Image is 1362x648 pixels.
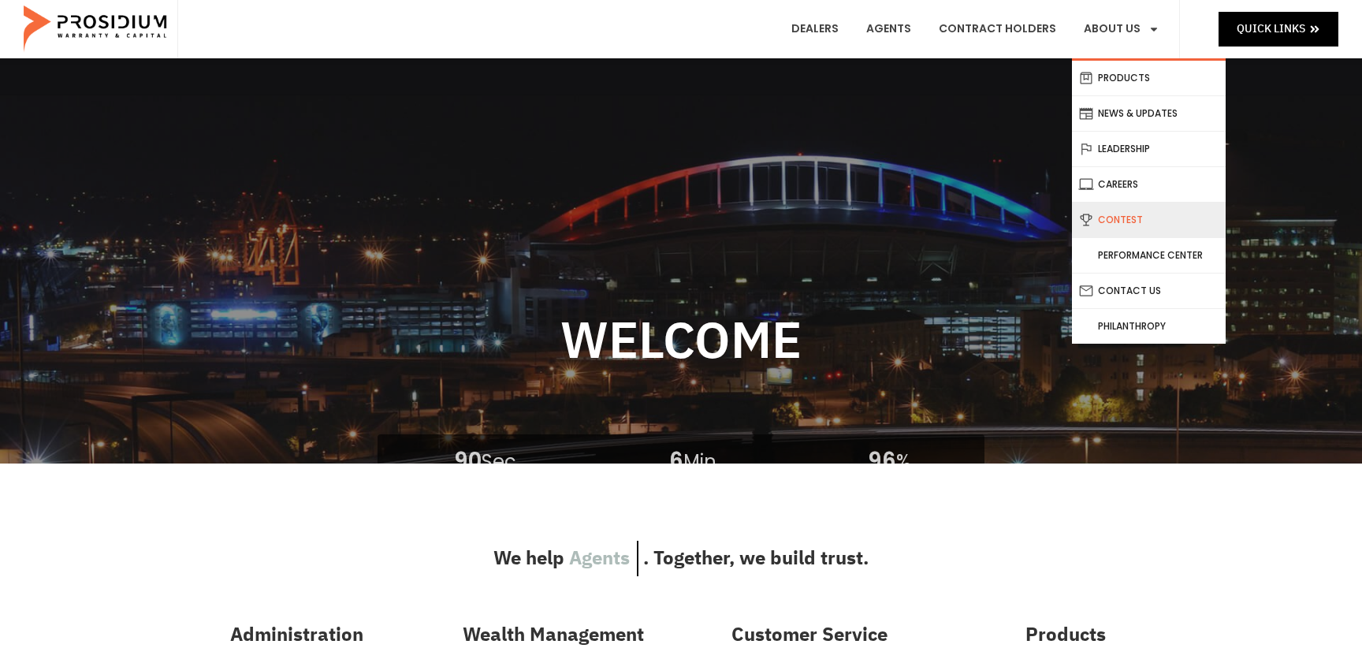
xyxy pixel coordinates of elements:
[643,541,869,577] span: . Together, we build trust.
[1237,19,1305,39] span: Quick Links
[1072,96,1226,131] a: News & Updates
[1219,12,1338,46] a: Quick Links
[1072,61,1226,95] a: Products
[493,541,564,577] span: We help
[1072,167,1226,202] a: Careers
[1072,132,1226,166] a: Leadership
[1072,238,1226,273] a: Performance Center
[1072,274,1226,308] a: Contact Us
[1072,309,1226,344] a: Philanthropy
[1072,58,1226,344] ul: About Us
[1072,203,1226,237] a: Contest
